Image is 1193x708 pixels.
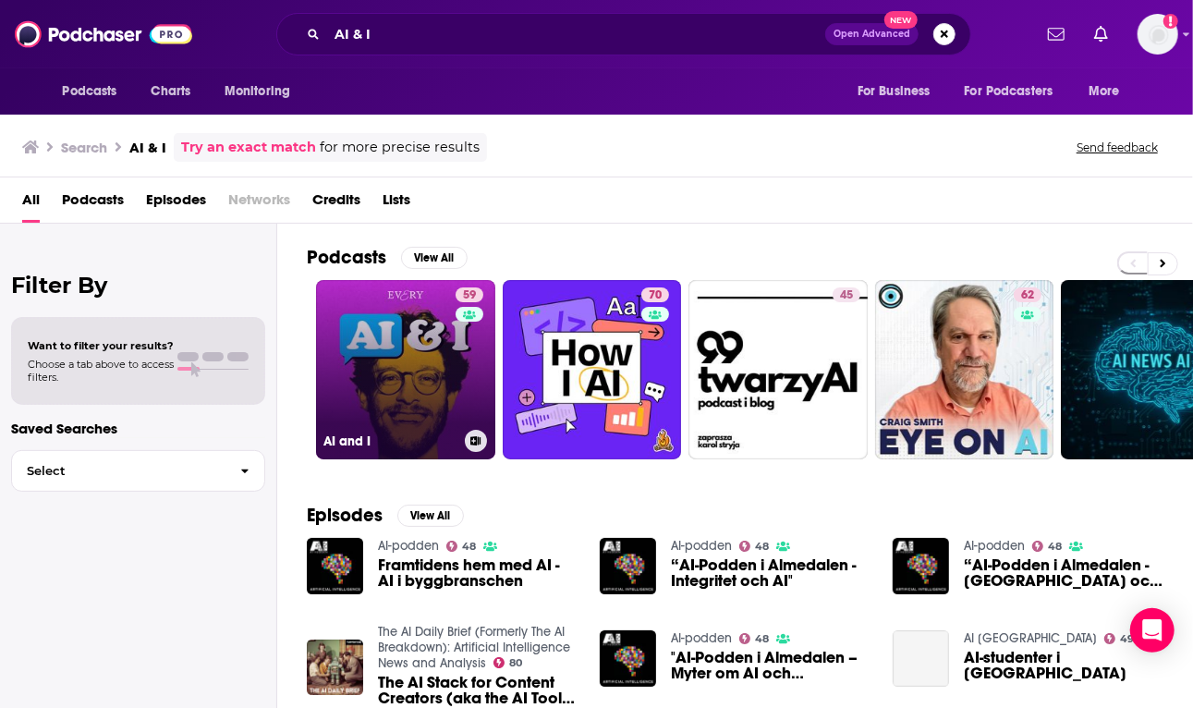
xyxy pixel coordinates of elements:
[181,137,316,158] a: Try an exact match
[833,287,860,302] a: 45
[307,246,468,269] a: PodcastsView All
[146,185,206,223] a: Episodes
[1087,18,1115,50] a: Show notifications dropdown
[11,450,265,492] button: Select
[964,557,1163,589] span: “AI-Podden i Almedalen - [GEOGRAPHIC_DATA] och AI"
[15,17,192,52] img: Podchaser - Follow, Share and Rate Podcasts
[671,650,870,681] a: "AI-Podden i Almedalen – Myter om AI och arbetsmarknaden"
[1138,14,1178,55] button: Show profile menu
[307,538,363,594] a: Framtidens hem med AI - AI i byggbranschen
[893,538,949,594] img: “AI-Podden i Almedalen - Kina och AI"
[600,538,656,594] img: “AI-Podden i Almedalen - Integritet och AI"
[858,79,931,104] span: For Business
[225,79,290,104] span: Monitoring
[965,79,1053,104] span: For Podcasters
[22,185,40,223] a: All
[12,465,225,477] span: Select
[845,74,954,109] button: open menu
[62,185,124,223] span: Podcasts
[1138,14,1178,55] img: User Profile
[1076,74,1143,109] button: open menu
[316,280,495,459] a: 59AI and I
[875,280,1054,459] a: 62
[834,30,910,39] span: Open Advanced
[378,675,578,706] a: The AI Stack for Content Creators (aka the AI Tools I Actually Use)
[893,630,949,687] a: AI-studenter i Odense
[1138,14,1178,55] span: Logged in as vjacobi
[129,139,166,156] h3: AI & I
[456,287,483,302] a: 59
[953,74,1080,109] button: open menu
[378,557,578,589] a: Framtidens hem med AI - AI i byggbranschen
[964,650,1163,681] span: AI-studenter i [GEOGRAPHIC_DATA]
[401,247,468,269] button: View All
[327,19,825,49] input: Search podcasts, credits, & more...
[307,504,383,527] h2: Episodes
[397,505,464,527] button: View All
[212,74,314,109] button: open menu
[1130,608,1175,653] div: Open Intercom Messenger
[1120,635,1134,643] span: 49
[446,541,477,552] a: 48
[964,630,1097,646] a: AI Denmark
[493,657,523,668] a: 80
[63,79,117,104] span: Podcasts
[140,74,202,109] a: Charts
[463,287,476,305] span: 59
[503,280,682,459] a: 70
[228,185,290,223] span: Networks
[825,23,919,45] button: Open AdvancedNew
[323,433,457,449] h3: AI and I
[1041,18,1072,50] a: Show notifications dropdown
[671,538,732,554] a: AI-podden
[462,543,476,551] span: 48
[378,538,439,554] a: AI-podden
[671,557,870,589] a: “AI-Podden i Almedalen - Integritet och AI"
[1071,140,1163,155] button: Send feedback
[964,557,1163,589] a: “AI-Podden i Almedalen - Kina och AI"
[840,287,853,305] span: 45
[61,139,107,156] h3: Search
[383,185,410,223] a: Lists
[688,280,868,459] a: 45
[152,79,191,104] span: Charts
[739,541,770,552] a: 48
[739,633,770,644] a: 48
[1021,287,1034,305] span: 62
[1032,541,1063,552] a: 48
[600,630,656,687] img: "AI-Podden i Almedalen – Myter om AI och arbetsmarknaden"
[11,420,265,437] p: Saved Searches
[649,287,662,305] span: 70
[964,650,1163,681] a: AI-studenter i Odense
[312,185,360,223] a: Credits
[320,137,480,158] span: for more precise results
[1104,633,1135,644] a: 49
[641,287,669,302] a: 70
[28,339,174,352] span: Want to filter your results?
[50,74,141,109] button: open menu
[1163,14,1178,29] svg: Add a profile image
[964,538,1025,554] a: AI-podden
[884,11,918,29] span: New
[28,358,174,384] span: Choose a tab above to access filters.
[307,246,386,269] h2: Podcasts
[1014,287,1041,302] a: 62
[755,543,769,551] span: 48
[378,624,570,671] a: The AI Daily Brief (Formerly The AI Breakdown): Artificial Intelligence News and Analysis
[307,504,464,527] a: EpisodesView All
[509,659,522,667] span: 80
[307,640,363,696] img: The AI Stack for Content Creators (aka the AI Tools I Actually Use)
